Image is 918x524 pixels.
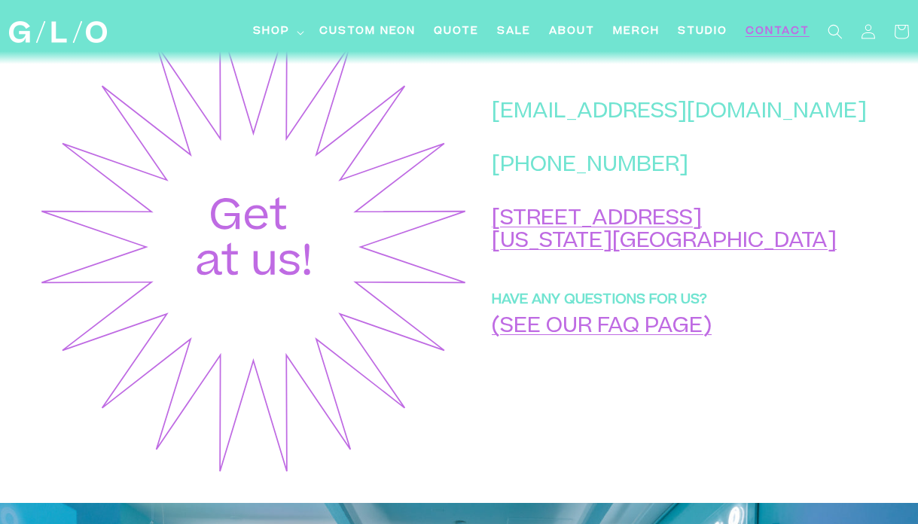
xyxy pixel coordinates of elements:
a: GLO Studio [4,16,113,49]
a: Custom Neon [310,15,425,49]
span: Quote [434,24,479,40]
iframe: Chat Widget [647,313,918,524]
p: [PHONE_NUMBER] [492,155,867,178]
a: [STREET_ADDRESS][US_STATE][GEOGRAPHIC_DATA] [492,209,837,254]
a: Merch [604,15,669,49]
summary: Search [819,15,852,48]
a: About [540,15,604,49]
img: GLO Studio [9,21,107,43]
span: Studio [678,24,727,40]
summary: Shop [244,15,310,49]
span: About [549,24,595,40]
a: Studio [669,15,737,49]
a: SALE [488,15,540,49]
a: Contact [737,15,819,49]
p: [EMAIL_ADDRESS][DOMAIN_NAME] [492,102,867,125]
a: Quote [425,15,488,49]
span: SALE [497,24,531,40]
a: (SEE OUR FAQ PAGE) [492,317,712,338]
span: Merch [613,24,660,40]
strong: HAVE ANY QUESTIONS FOR US? [492,294,707,307]
span: Custom Neon [319,24,416,40]
span: Shop [253,24,290,40]
span: Contact [746,24,810,40]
